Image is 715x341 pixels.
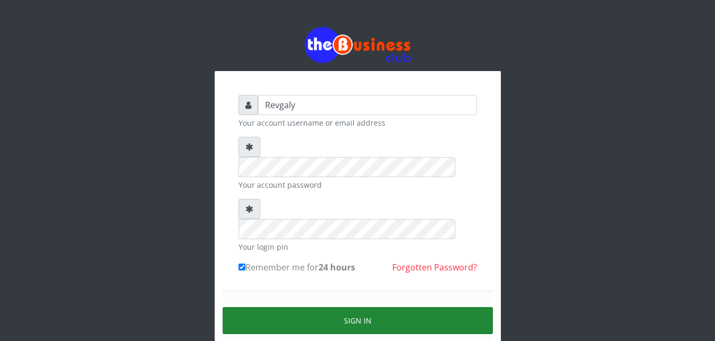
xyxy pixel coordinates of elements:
[239,117,477,128] small: Your account username or email address
[392,261,477,273] a: Forgotten Password?
[239,264,245,270] input: Remember me for24 hours
[319,261,355,273] b: 24 hours
[239,241,477,252] small: Your login pin
[258,95,477,115] input: Username or email address
[239,179,477,190] small: Your account password
[223,307,493,334] button: Sign in
[239,261,355,274] label: Remember me for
